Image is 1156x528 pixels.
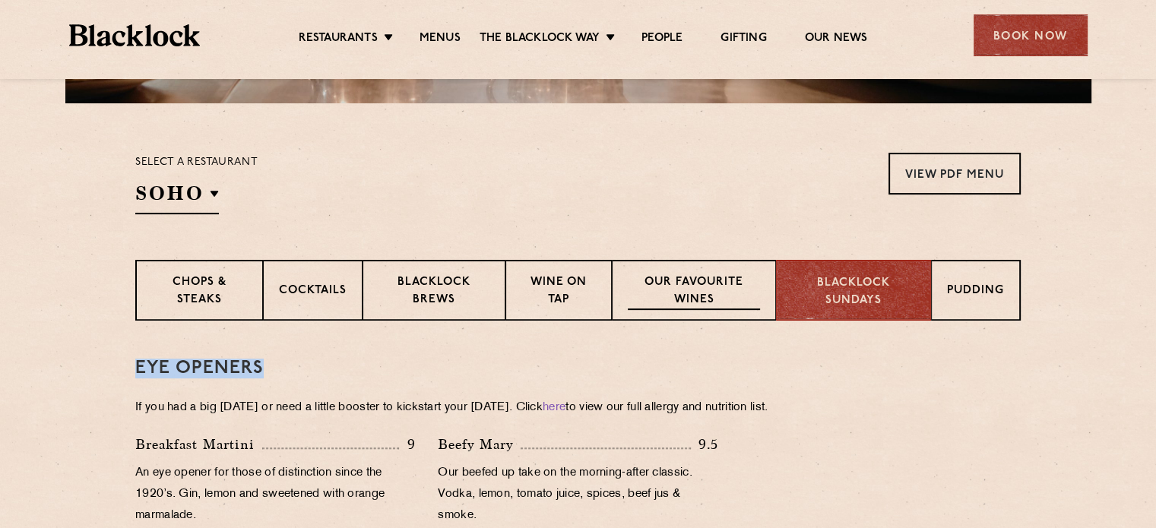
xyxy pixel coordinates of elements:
h2: SOHO [135,180,219,214]
p: Select a restaurant [135,153,258,172]
a: Gifting [721,31,766,48]
p: 9 [399,435,415,454]
p: Our favourite wines [628,274,759,310]
a: Our News [805,31,868,48]
p: Blacklock Brews [378,274,489,310]
p: 9.5 [691,435,718,454]
a: The Blacklock Way [480,31,600,48]
p: Breakfast Martini [135,434,262,455]
h3: Eye openers [135,359,1021,378]
img: BL_Textured_Logo-footer-cropped.svg [69,24,201,46]
p: Blacklock Sundays [792,275,915,309]
p: Chops & Steaks [152,274,247,310]
p: If you had a big [DATE] or need a little booster to kickstart your [DATE]. Click to view our full... [135,397,1021,419]
p: Beefy Mary [438,434,521,455]
p: Our beefed up take on the morning-after classic. Vodka, lemon, tomato juice, spices, beef jus & s... [438,463,717,526]
p: Wine on Tap [521,274,596,310]
a: Menus [420,31,461,48]
a: Restaurants [299,31,378,48]
a: People [641,31,683,48]
div: Book Now [974,14,1088,56]
a: here [543,402,565,413]
p: Cocktails [279,283,347,302]
p: Pudding [947,283,1004,302]
p: An eye opener for those of distinction since the 1920’s. Gin, lemon and sweetened with orange mar... [135,463,415,526]
a: View PDF Menu [888,153,1021,194]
